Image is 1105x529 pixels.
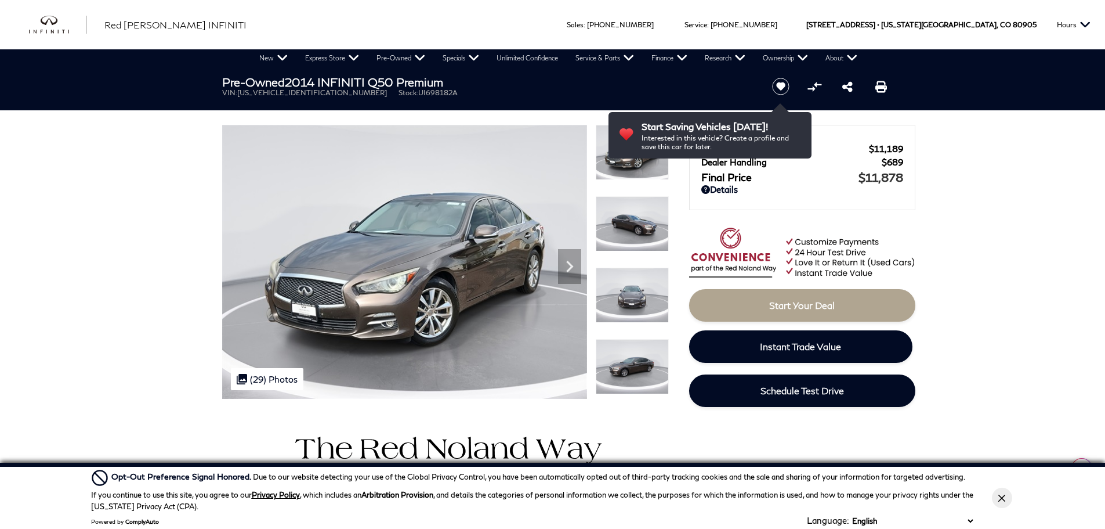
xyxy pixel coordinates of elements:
select: Language Select [849,515,976,527]
img: INFINITI [29,16,87,34]
strong: Arbitration Provision [361,490,433,499]
span: VIN: [222,88,237,97]
a: Print this Pre-Owned 2014 INFINITI Q50 Premium [875,80,887,93]
a: Pre-Owned [368,49,434,67]
span: UI698182A [418,88,458,97]
a: [STREET_ADDRESS] • [US_STATE][GEOGRAPHIC_DATA], CO 80905 [806,20,1037,29]
a: Red [PERSON_NAME] $11,189 [701,143,903,154]
a: Unlimited Confidence [488,49,567,67]
strong: Pre-Owned [222,75,285,89]
img: Used 2014 Chestnut Bronze INFINITI Premium image 1 [596,125,669,180]
a: Red [PERSON_NAME] INFINITI [104,18,247,32]
a: Start Your Deal [689,289,915,322]
span: Final Price [701,171,858,183]
span: Stock: [398,88,418,97]
span: Red [PERSON_NAME] [701,143,869,154]
a: Express Store [296,49,368,67]
a: Details [701,184,903,195]
span: $689 [882,157,903,167]
img: Used 2014 Chestnut Bronze INFINITI Premium image 1 [222,125,587,399]
a: ComplyAuto [125,518,159,525]
a: Final Price $11,878 [701,170,903,184]
span: Red [PERSON_NAME] INFINITI [104,19,247,30]
span: $11,189 [869,143,903,154]
a: Ownership [754,49,817,67]
img: Used 2014 Chestnut Bronze INFINITI Premium image 2 [596,196,669,251]
h1: 2014 INFINITI Q50 Premium [222,75,753,88]
div: Due to our website detecting your use of the Global Privacy Control, you have been automatically ... [111,470,965,483]
nav: Main Navigation [251,49,866,67]
span: Start Your Deal [769,300,835,311]
a: Share this Pre-Owned 2014 INFINITI Q50 Premium [842,80,853,93]
a: Instant Trade Value [689,330,912,363]
a: Service & Parts [567,49,643,67]
a: Dealer Handling $689 [701,157,903,167]
span: Service [684,20,707,29]
div: Powered by [91,518,159,525]
a: Specials [434,49,488,67]
a: [PHONE_NUMBER] [711,20,777,29]
a: Finance [643,49,696,67]
div: Next [558,249,581,284]
a: infiniti [29,16,87,34]
a: [PHONE_NUMBER] [587,20,654,29]
span: Schedule Test Drive [760,385,844,396]
span: : [584,20,585,29]
span: Dealer Handling [701,157,882,167]
img: Used 2014 Chestnut Bronze INFINITI Premium image 4 [596,339,669,394]
p: If you continue to use this site, you agree to our , which includes an , and details the categori... [91,490,973,511]
a: About [817,49,866,67]
a: Privacy Policy [252,490,300,499]
div: Language: [807,516,849,525]
span: Sales [567,20,584,29]
span: [US_VEHICLE_IDENTIFICATION_NUMBER] [237,88,387,97]
a: New [251,49,296,67]
a: Schedule Test Drive [689,375,915,407]
span: Opt-Out Preference Signal Honored . [111,472,253,481]
button: Compare vehicle [806,78,823,95]
img: Used 2014 Chestnut Bronze INFINITI Premium image 3 [596,268,669,323]
button: Close Button [992,488,1012,508]
span: $11,878 [858,170,903,184]
span: Instant Trade Value [760,341,841,352]
span: : [707,20,709,29]
a: Research [696,49,754,67]
div: (29) Photos [231,368,303,390]
button: Save vehicle [768,77,794,96]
